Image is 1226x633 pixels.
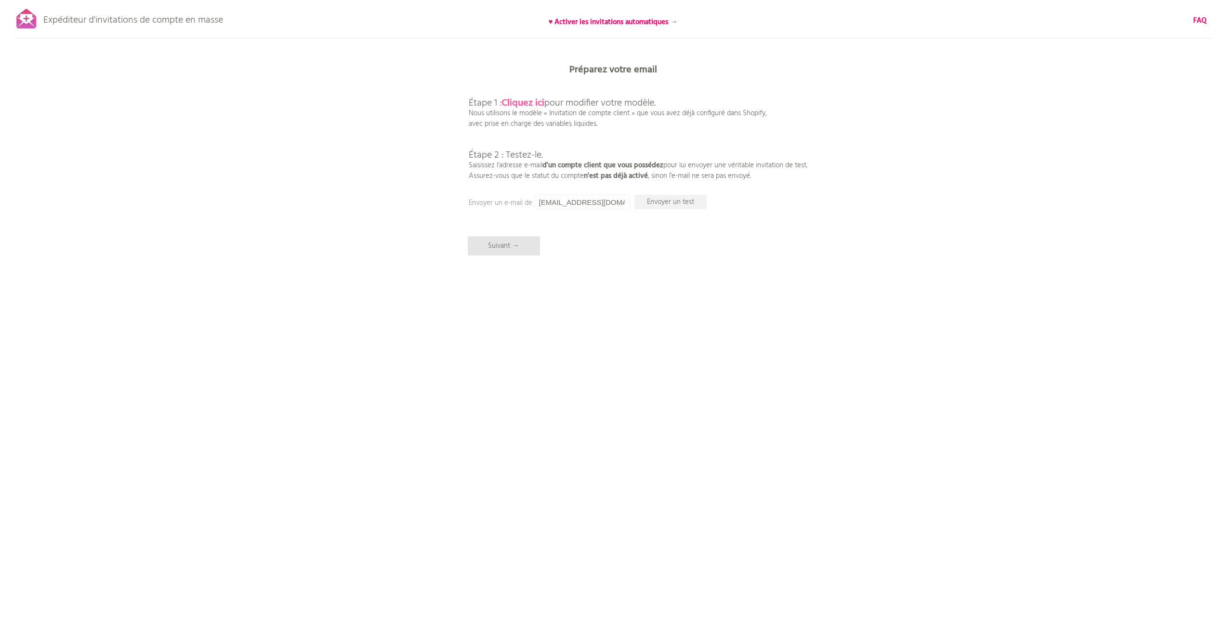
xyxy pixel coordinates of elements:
font: avec prise en charge des variables liquides. [469,118,597,130]
font: n'est pas déjà activé [584,170,648,182]
font: Préparez votre email [569,62,657,78]
font: Assurez-vous que le statut du compte [469,170,584,182]
a: Cliquez ici [501,95,544,111]
font: Étape 1 : [469,95,501,111]
font: Nous utilisons le modèle « Invitation de compte client » que vous avez déjà configuré dans Shopify, [469,108,767,119]
font: Étape 2 : Testez-le. [469,148,543,163]
a: FAQ [1193,15,1207,26]
font: ♥ Activer les invitations automatiques → [549,16,678,28]
font: Expéditeur d'invitations de compte en masse [43,13,223,28]
font: Envoyer un test [647,196,694,208]
font: pour lui envoyer une véritable invitation de test. [663,160,807,171]
font: d'un compte client que vous possédez [542,160,663,171]
font: Envoyer un e-mail de test à [469,197,551,209]
font: , sinon l'e-mail ne sera pas envoyé. [648,170,751,182]
font: Saisissez l'adresse e-mail [469,160,542,171]
font: Suivant → [488,240,519,252]
font: pour modifier votre modèle. [544,95,656,111]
